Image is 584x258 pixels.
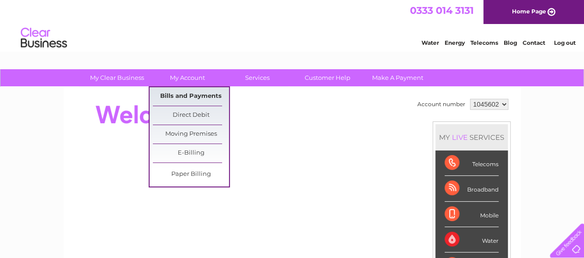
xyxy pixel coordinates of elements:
div: Clear Business is a trading name of Verastar Limited (registered in [GEOGRAPHIC_DATA] No. 3667643... [74,5,511,45]
div: Mobile [445,202,499,227]
a: 0333 014 3131 [410,5,474,16]
div: Water [445,227,499,252]
a: Log out [554,39,575,46]
a: Customer Help [289,69,366,86]
a: Blog [504,39,517,46]
a: Energy [445,39,465,46]
a: Paper Billing [153,165,229,184]
a: E-Billing [153,144,229,162]
img: logo.png [20,24,67,52]
td: Account number [415,96,468,112]
a: Services [219,69,295,86]
a: My Account [149,69,225,86]
a: Telecoms [470,39,498,46]
div: MY SERVICES [435,124,508,150]
a: My Clear Business [79,69,155,86]
a: Bills and Payments [153,87,229,106]
a: Contact [523,39,545,46]
div: Telecoms [445,150,499,176]
a: Moving Premises [153,125,229,144]
div: Broadband [445,176,499,201]
a: Water [421,39,439,46]
a: Direct Debit [153,106,229,125]
a: Make A Payment [360,69,436,86]
div: LIVE [450,133,470,142]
